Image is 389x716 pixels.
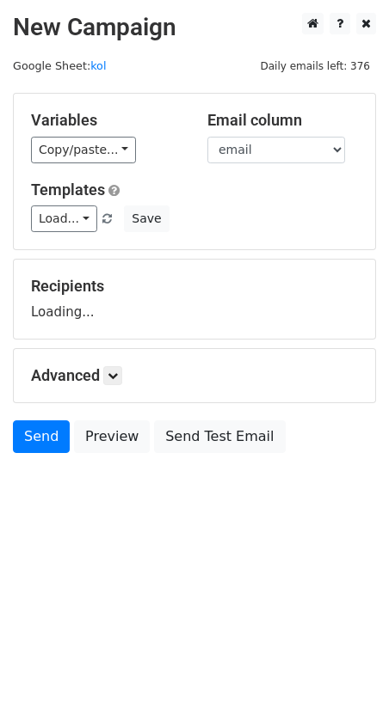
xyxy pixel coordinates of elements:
a: Send Test Email [154,420,285,453]
h5: Advanced [31,366,358,385]
h2: New Campaign [13,13,376,42]
h5: Email column [207,111,358,130]
span: Daily emails left: 376 [254,57,376,76]
div: Loading... [31,277,358,321]
a: Load... [31,205,97,232]
a: Copy/paste... [31,137,136,163]
a: Templates [31,181,105,199]
a: Daily emails left: 376 [254,59,376,72]
a: kol [90,59,106,72]
h5: Recipients [31,277,358,296]
h5: Variables [31,111,182,130]
a: Send [13,420,70,453]
a: Preview [74,420,150,453]
small: Google Sheet: [13,59,106,72]
button: Save [124,205,169,232]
